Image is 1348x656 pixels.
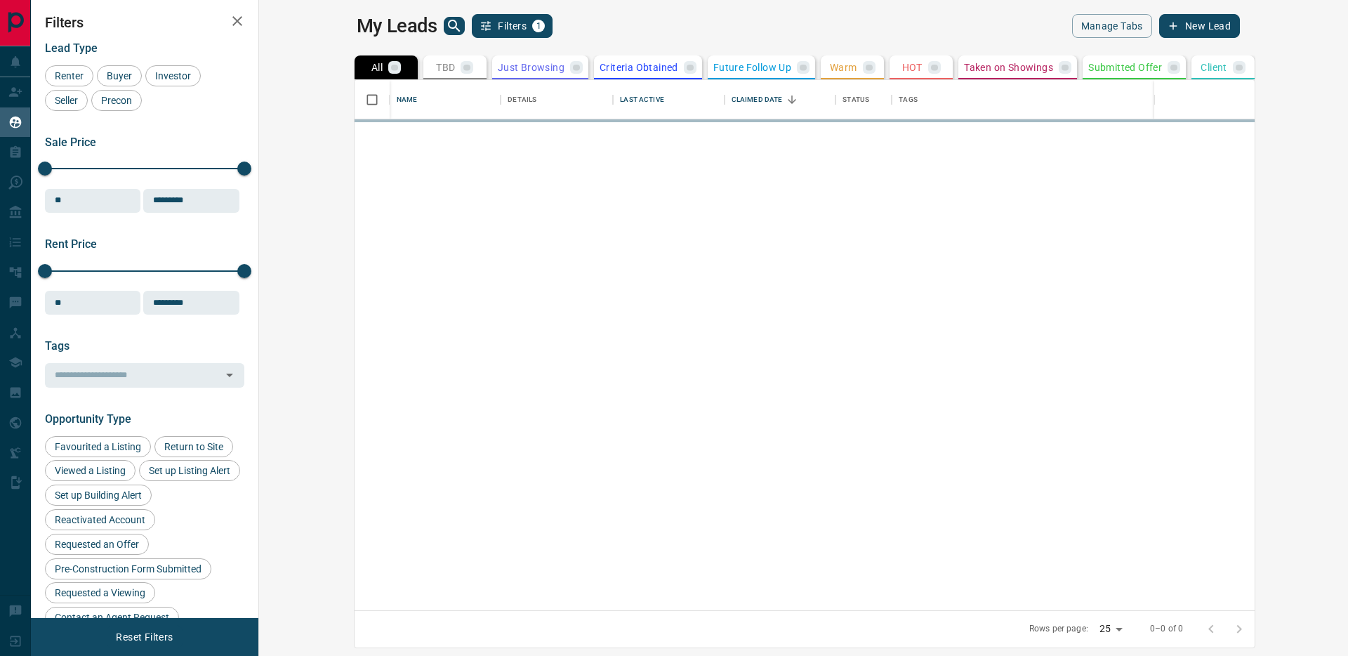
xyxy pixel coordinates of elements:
[102,70,137,81] span: Buyer
[534,21,543,31] span: 1
[892,80,1337,119] div: Tags
[436,63,455,72] p: TBD
[1201,63,1227,72] p: Client
[842,80,869,119] div: Status
[390,80,501,119] div: Name
[50,587,150,598] span: Requested a Viewing
[50,612,174,623] span: Contact an Agent Request
[96,95,137,106] span: Precon
[508,80,536,119] div: Details
[45,460,136,481] div: Viewed a Listing
[45,534,149,555] div: Requested an Offer
[45,136,96,149] span: Sale Price
[732,80,783,119] div: Claimed Date
[902,63,923,72] p: HOT
[50,539,144,550] span: Requested an Offer
[45,237,97,251] span: Rent Price
[45,607,179,628] div: Contact an Agent Request
[50,563,206,575] span: Pre-Construction Form Submitted
[45,41,98,55] span: Lead Type
[50,70,88,81] span: Renter
[725,80,835,119] div: Claimed Date
[501,80,613,119] div: Details
[899,80,918,119] div: Tags
[1072,14,1152,38] button: Manage Tabs
[45,558,211,579] div: Pre-Construction Form Submitted
[472,14,553,38] button: Filters1
[397,80,418,119] div: Name
[1094,619,1128,639] div: 25
[45,339,70,353] span: Tags
[45,412,131,426] span: Opportunity Type
[600,63,678,72] p: Criteria Obtained
[50,95,83,106] span: Seller
[835,80,892,119] div: Status
[45,65,93,86] div: Renter
[444,17,465,35] button: search button
[50,490,147,501] span: Set up Building Alert
[713,63,791,72] p: Future Follow Up
[45,90,88,111] div: Seller
[97,65,142,86] div: Buyer
[964,63,1053,72] p: Taken on Showings
[50,514,150,525] span: Reactivated Account
[1029,623,1088,635] p: Rows per page:
[139,460,240,481] div: Set up Listing Alert
[613,80,724,119] div: Last Active
[159,441,228,452] span: Return to Site
[91,90,142,111] div: Precon
[107,625,182,649] button: Reset Filters
[45,509,155,530] div: Reactivated Account
[45,582,155,603] div: Requested a Viewing
[45,14,244,31] h2: Filters
[144,465,235,476] span: Set up Listing Alert
[220,365,239,385] button: Open
[45,436,151,457] div: Favourited a Listing
[498,63,564,72] p: Just Browsing
[830,63,857,72] p: Warm
[357,15,437,37] h1: My Leads
[50,465,131,476] span: Viewed a Listing
[1159,14,1240,38] button: New Lead
[145,65,201,86] div: Investor
[620,80,663,119] div: Last Active
[45,485,152,506] div: Set up Building Alert
[50,441,146,452] span: Favourited a Listing
[782,90,802,110] button: Sort
[154,436,233,457] div: Return to Site
[1088,63,1162,72] p: Submitted Offer
[371,63,383,72] p: All
[150,70,196,81] span: Investor
[1150,623,1183,635] p: 0–0 of 0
